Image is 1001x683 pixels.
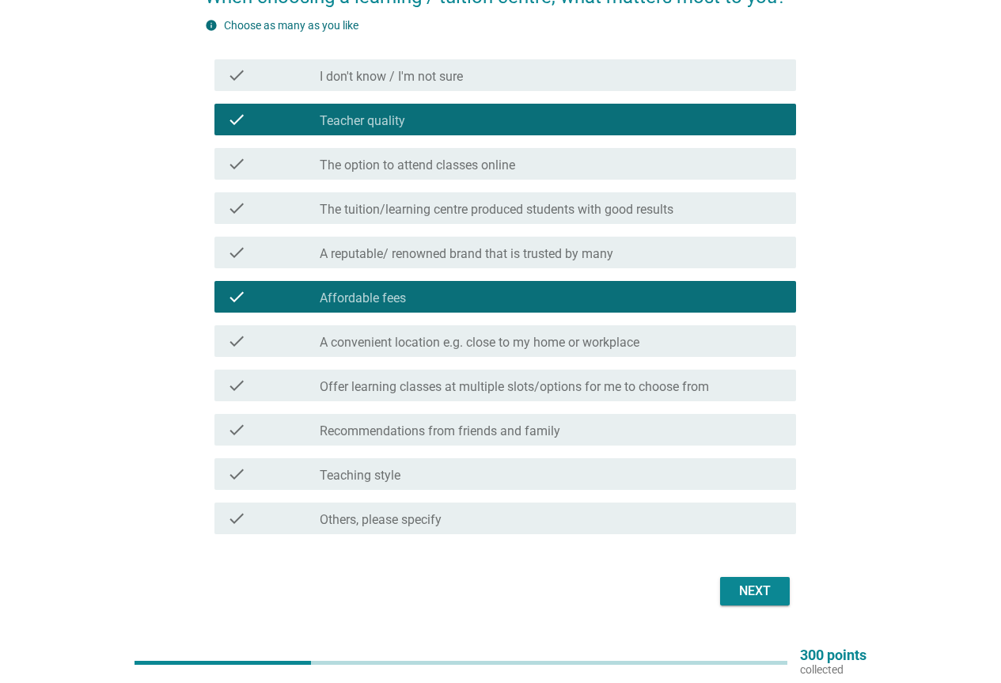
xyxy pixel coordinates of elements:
i: check [227,243,246,262]
p: collected [800,662,866,677]
p: 300 points [800,648,866,662]
label: Offer learning classes at multiple slots/options for me to choose from [320,379,709,395]
label: Others, please specify [320,512,442,528]
label: The option to attend classes online [320,157,515,173]
label: I don't know / I'm not sure [320,69,463,85]
i: check [227,376,246,395]
label: Teaching style [320,468,400,484]
i: info [205,19,218,32]
i: check [227,110,246,129]
label: The tuition/learning centre produced students with good results [320,202,673,218]
i: check [227,420,246,439]
i: check [227,465,246,484]
button: Next [720,577,790,605]
label: Affordable fees [320,290,406,306]
label: A convenient location e.g. close to my home or workplace [320,335,639,351]
i: check [227,332,246,351]
i: check [227,66,246,85]
i: check [227,287,246,306]
i: check [227,154,246,173]
i: check [227,509,246,528]
i: check [227,199,246,218]
label: Choose as many as you like [224,19,358,32]
div: Next [733,582,777,601]
label: Teacher quality [320,113,405,129]
label: Recommendations from friends and family [320,423,560,439]
label: A reputable/ renowned brand that is trusted by many [320,246,613,262]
